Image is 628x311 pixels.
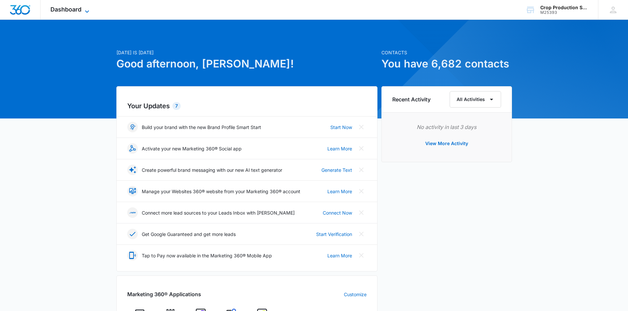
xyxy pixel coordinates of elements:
[419,136,475,151] button: View More Activity
[142,252,272,259] p: Tap to Pay now available in the Marketing 360® Mobile App
[142,145,242,152] p: Activate your new Marketing 360® Social app
[142,231,236,238] p: Get Google Guaranteed and get more leads
[142,209,295,216] p: Connect more lead sources to your Leads Inbox with [PERSON_NAME]
[356,186,367,196] button: Close
[327,252,352,259] a: Learn More
[381,49,512,56] p: Contacts
[330,124,352,131] a: Start Now
[321,167,352,173] a: Generate Text
[344,291,367,298] a: Customize
[450,91,501,108] button: All Activities
[142,124,261,131] p: Build your brand with the new Brand Profile Smart Start
[540,10,588,15] div: account id
[327,188,352,195] a: Learn More
[323,209,352,216] a: Connect Now
[381,56,512,72] h1: You have 6,682 contacts
[127,101,367,111] h2: Your Updates
[172,102,181,110] div: 7
[327,145,352,152] a: Learn More
[116,49,377,56] p: [DATE] is [DATE]
[392,123,501,131] p: No activity in last 3 days
[392,95,431,103] h6: Recent Activity
[356,229,367,239] button: Close
[50,6,81,13] span: Dashboard
[356,250,367,261] button: Close
[356,122,367,132] button: Close
[127,290,201,298] h2: Marketing 360® Applications
[142,188,300,195] p: Manage your Websites 360® website from your Marketing 360® account
[316,231,352,238] a: Start Verification
[540,5,588,10] div: account name
[116,56,377,72] h1: Good afternoon, [PERSON_NAME]!
[356,165,367,175] button: Close
[142,167,282,173] p: Create powerful brand messaging with our new AI text generator
[356,143,367,154] button: Close
[356,207,367,218] button: Close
